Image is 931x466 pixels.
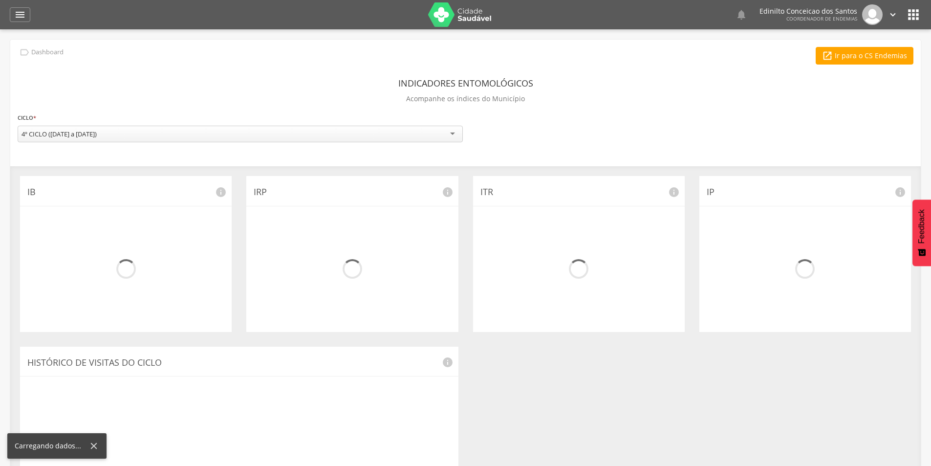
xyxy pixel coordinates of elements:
i: info [442,356,454,368]
span: Feedback [917,209,926,244]
i: info [894,186,906,198]
a:  [736,4,747,25]
i:  [14,9,26,21]
i:  [906,7,921,22]
header: Indicadores Entomológicos [398,74,533,92]
i:  [19,47,30,58]
p: Dashboard [31,48,64,56]
p: Histórico de Visitas do Ciclo [27,356,451,369]
p: Edinilto Conceicao dos Santos [759,8,857,15]
i:  [888,9,898,20]
i: info [215,186,227,198]
a:  [888,4,898,25]
div: 4º CICLO ([DATE] a [DATE]) [22,130,97,138]
p: IB [27,186,224,199]
a: Ir para o CS Endemias [816,47,913,65]
i: info [668,186,680,198]
p: Acompanhe os índices do Município [406,92,525,106]
a:  [10,7,30,22]
label: Ciclo [18,112,36,123]
i:  [736,9,747,21]
button: Feedback - Mostrar pesquisa [912,200,931,266]
p: ITR [480,186,677,199]
span: Coordenador de Endemias [786,15,857,22]
p: IP [707,186,904,199]
i:  [822,50,833,61]
div: Carregando dados... [15,441,88,451]
i: info [442,186,454,198]
p: IRP [254,186,451,199]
